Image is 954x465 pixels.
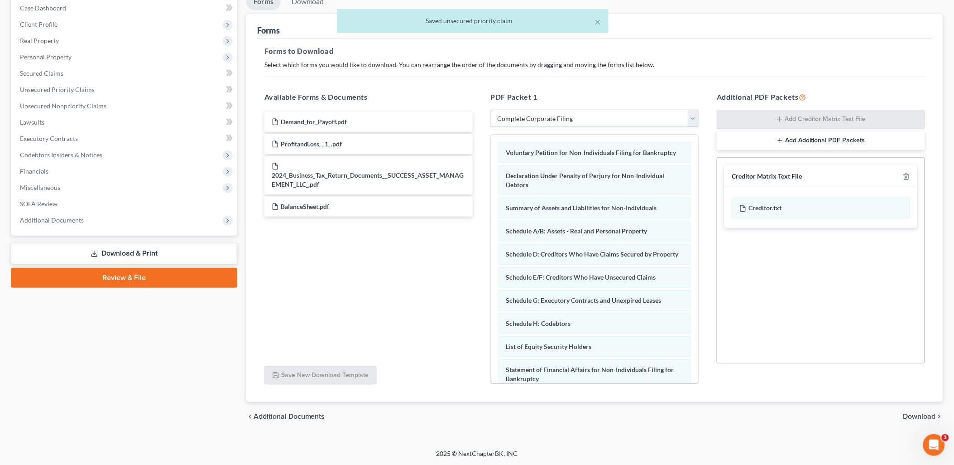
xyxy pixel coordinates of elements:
a: Review & File [11,268,237,288]
a: Download & Print [11,243,237,264]
span: BalanceSheet.pdf [281,203,330,210]
span: Case Dashboard [20,4,66,12]
a: Secured Claims [13,65,237,82]
span: Schedule D: Creditors Who Have Claims Secured by Property [506,250,679,258]
span: Demand_for_Payoff.pdf [281,118,347,126]
i: chevron_right [936,413,943,420]
span: Unsecured Nonpriority Claims [20,102,106,110]
button: Save New Download Template [264,366,377,385]
a: Unsecured Nonpriority Claims [13,98,237,114]
span: List of Equity Security Holders [506,343,592,350]
a: Executory Contracts [13,131,237,147]
span: Voluntary Petition for Non-Individuals Filing for Bankruptcy [506,149,676,156]
span: ProfitandLoss__1_.pdf [281,140,342,148]
button: × [595,16,601,27]
span: Schedule E/F: Creditors Who Have Unsecured Claims [506,273,656,281]
span: Real Property [20,37,59,44]
span: Unsecured Priority Claims [20,86,95,93]
h5: PDF Packet 1 [491,92,699,102]
span: Schedule H: Codebtors [506,320,571,327]
span: Schedule A/B: Assets - Real and Personal Property [506,227,647,235]
span: Lawsuits [20,118,44,126]
h5: Additional PDF Packets [717,92,925,102]
span: Personal Property [20,53,72,61]
span: 2024_Business_Tax_Return_Documents__SUCCESS_ASSET_MANAGEMENT_LLC_.pdf [272,171,464,188]
h5: Available Forms & Documents [264,92,473,102]
div: Creditor.txt [732,198,910,218]
span: Codebtors Insiders & Notices [20,151,102,159]
span: Additional Documents [20,216,84,224]
span: Additional Documents [254,413,325,420]
span: Executory Contracts [20,135,78,142]
div: Saved unsecured priority claim [344,16,601,25]
div: Creditor Matrix Text File [732,172,802,181]
iframe: Intercom live chat [923,434,945,456]
h5: Forms to Download [264,46,925,57]
span: Secured Claims [20,69,63,77]
span: 3 [942,434,949,441]
span: Schedule G: Executory Contracts and Unexpired Leases [506,296,662,304]
span: Statement of Financial Affairs for Non-Individuals Filing for Bankruptcy [506,366,674,383]
button: Add Additional PDF Packets [717,131,925,150]
a: Lawsuits [13,114,237,131]
a: chevron_left Additional Documents [246,413,325,420]
i: chevron_left [246,413,254,420]
span: Declaration Under Penalty of Perjury for Non-Individual Debtors [506,172,665,189]
button: Download chevron_right [903,413,943,420]
a: SOFA Review [13,196,237,212]
p: Select which forms you would like to download. You can rearrange the order of the documents by dr... [264,60,925,69]
button: Add Creditor Matrix Text File [717,110,925,130]
span: Financials [20,167,48,175]
span: Download [903,413,936,420]
span: SOFA Review [20,200,58,208]
span: Miscellaneous [20,184,60,191]
a: Unsecured Priority Claims [13,82,237,98]
span: Summary of Assets and Liabilities for Non-Individuals [506,204,657,212]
